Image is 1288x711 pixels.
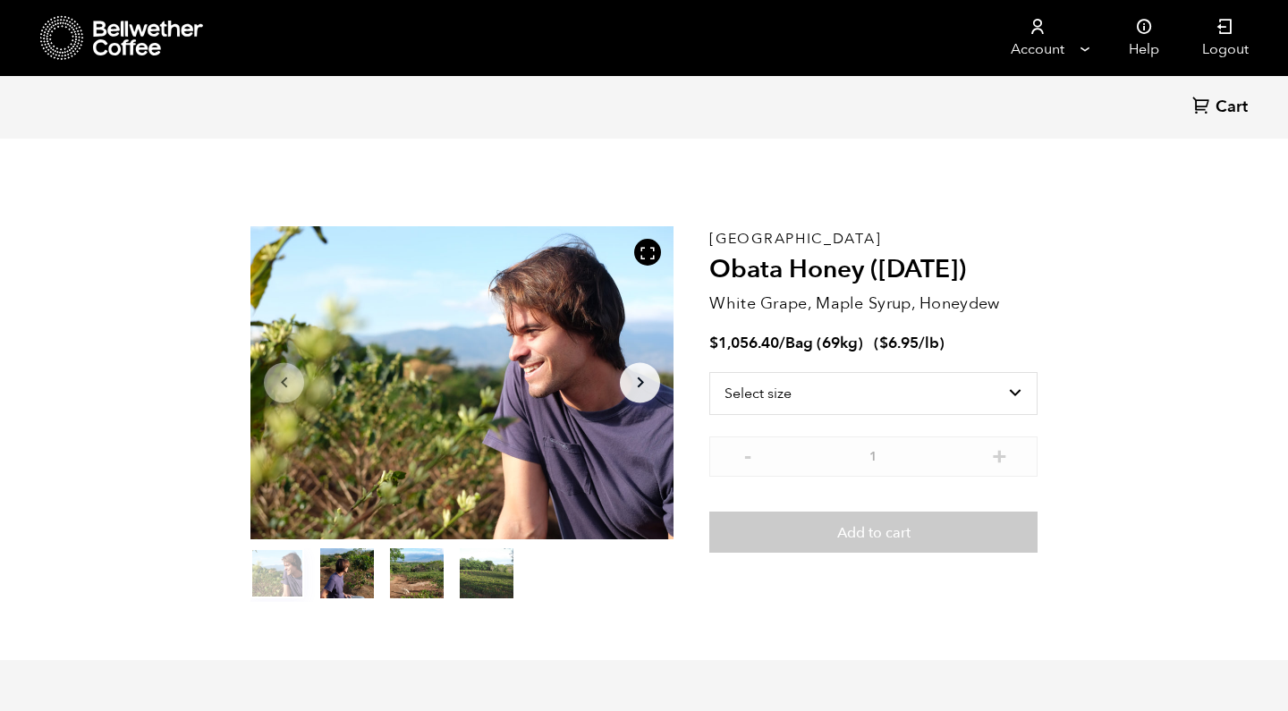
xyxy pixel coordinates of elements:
[879,333,888,353] span: $
[709,512,1038,553] button: Add to cart
[709,255,1038,285] h2: Obata Honey ([DATE])
[709,333,779,353] bdi: 1,056.40
[709,333,718,353] span: $
[1216,97,1248,118] span: Cart
[874,333,945,353] span: ( )
[1192,96,1252,120] a: Cart
[879,333,919,353] bdi: 6.95
[709,292,1038,316] p: White Grape, Maple Syrup, Honeydew
[919,333,939,353] span: /lb
[779,333,785,353] span: /
[736,445,758,463] button: -
[988,445,1011,463] button: +
[785,333,863,353] span: Bag (69kg)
